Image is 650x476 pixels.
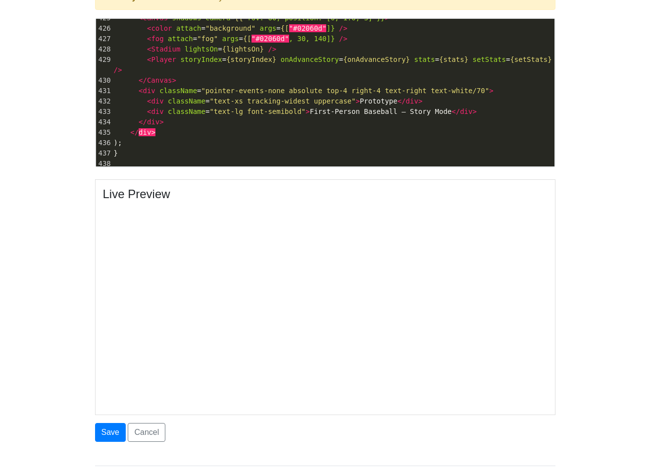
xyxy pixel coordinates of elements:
span: {storyIndex} [226,55,276,63]
span: args [222,35,239,43]
div: 427 [96,34,112,44]
span: Stadium [151,45,180,53]
span: fog [151,35,163,43]
span: } [114,149,118,157]
a: Cancel [128,423,165,442]
div: 431 [96,86,112,96]
span: </ [139,118,147,126]
span: > [159,118,163,126]
div: 428 [96,44,112,54]
span: = First‑Person Baseball — Story Mode [114,107,477,115]
span: </ [139,76,147,84]
span: < [147,24,151,32]
div: 433 [96,106,112,117]
span: div [139,128,151,136]
span: setStats [473,55,506,63]
div: 437 [96,148,112,159]
span: /> [268,45,276,53]
span: attach [176,24,201,32]
span: = Prototype [114,97,423,105]
span: = = [114,35,348,43]
span: , [289,35,293,43]
span: "background" [205,24,255,32]
span: div [151,97,163,105]
span: Canvas [147,76,172,84]
span: < [139,87,143,95]
span: div [460,107,472,115]
span: 30, [297,35,309,43]
span: {[ [243,35,251,43]
span: "fog" [197,35,218,43]
span: storyIndex [180,55,222,63]
span: > [489,87,493,95]
span: ]} [326,24,335,32]
span: < [147,35,151,43]
span: className [168,107,205,115]
span: {onAdvanceStory} [343,55,410,63]
span: div [151,107,163,115]
span: "pointer-events-none absolute top-4 right-4 text-right text-white/70" [201,87,490,95]
span: div [143,87,155,95]
span: 140]} [314,35,335,43]
span: "text-xs tracking-widest uppercase" [209,97,355,105]
span: </ [451,107,460,115]
span: "#02060d" [289,24,327,32]
div: 434 [96,117,112,127]
span: attach [168,35,193,43]
span: {lightsOn} [222,45,264,53]
span: < [147,97,151,105]
div: 430 [96,75,112,86]
span: {stats} [439,55,468,63]
h4: Live Preview [103,187,548,202]
button: Save [95,423,126,442]
span: = [114,45,277,53]
div: 429 [96,54,112,65]
span: div [406,97,418,105]
span: lightsOn [185,45,218,53]
div: 435 [96,127,112,138]
span: </ [398,97,406,105]
span: color [151,24,172,32]
span: stats [414,55,435,63]
span: /> [339,35,348,43]
span: > [472,107,476,115]
span: < [147,45,151,53]
span: "#02060d" [251,35,289,43]
div: 436 [96,138,112,148]
span: = = [114,24,348,32]
span: onAdvanceStory [281,55,339,63]
span: > [151,128,155,136]
span: ); [114,139,122,147]
span: = [114,87,494,95]
span: /> [114,66,122,74]
span: className [159,87,197,95]
div: 438 [96,159,112,169]
span: div [147,118,159,126]
span: </ [130,128,139,136]
span: = = = = [114,55,556,74]
span: {setStats} [510,55,551,63]
span: className [168,97,205,105]
span: /> [339,24,348,32]
span: > [418,97,422,105]
span: Player [151,55,176,63]
div: 432 [96,96,112,106]
span: > [172,76,176,84]
span: < [147,107,151,115]
div: 426 [96,23,112,34]
span: > [355,97,359,105]
span: args [260,24,277,32]
span: {[ [281,24,289,32]
span: "text-lg font-semibold" [209,107,305,115]
span: < [147,55,151,63]
span: > [305,107,309,115]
